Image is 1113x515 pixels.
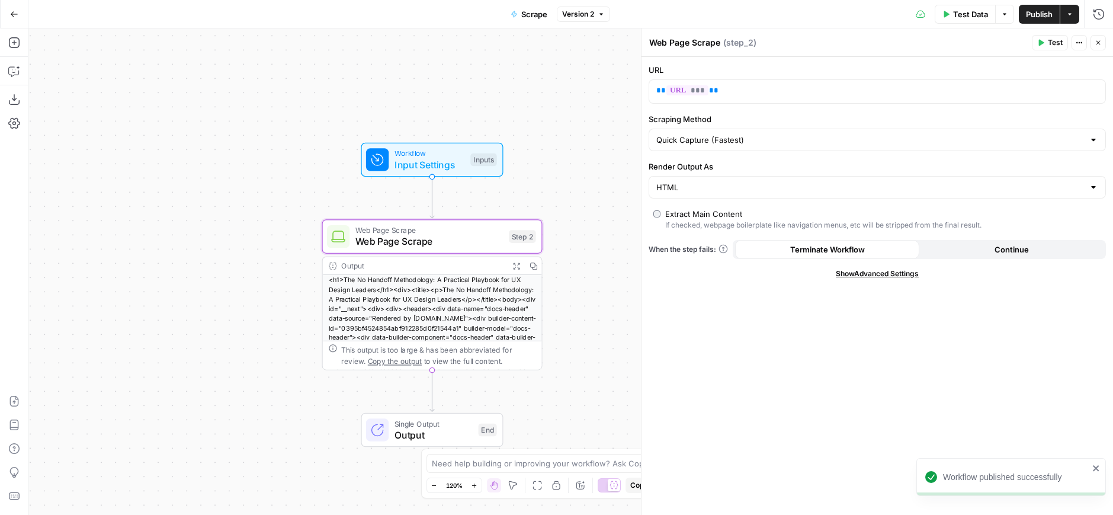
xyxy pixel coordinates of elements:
[557,7,610,22] button: Version 2
[394,158,465,172] span: Input Settings
[562,9,594,20] span: Version 2
[649,244,728,255] a: When the step fails:
[367,357,421,365] span: Copy the output
[919,240,1104,259] button: Continue
[653,210,660,217] input: Extract Main ContentIf checked, webpage boilerplate like navigation menus, etc will be stripped f...
[446,481,463,490] span: 120%
[322,413,543,447] div: Single OutputOutputEnd
[521,8,547,20] span: Scrape
[649,64,1106,76] label: URL
[341,344,536,366] div: This output is too large & has been abbreviated for review. to view the full content.
[503,5,554,24] button: Scrape
[665,220,982,231] div: If checked, webpage boilerplate like navigation menus, etc will be stripped from the final result.
[723,37,756,49] span: ( step_2 )
[394,148,465,159] span: Workflow
[479,424,497,437] div: End
[394,428,473,442] span: Output
[355,235,503,249] span: Web Page Scrape
[953,8,988,20] span: Test Data
[656,134,1084,146] input: Quick Capture (Fastest)
[665,208,742,220] div: Extract Main Content
[509,230,536,243] div: Step 2
[649,161,1106,172] label: Render Output As
[394,418,473,429] span: Single Output
[1032,35,1068,50] button: Test
[355,225,503,236] span: Web Page Scrape
[656,181,1084,193] input: HTML
[1019,5,1060,24] button: Publish
[649,37,720,49] textarea: Web Page Scrape
[626,478,653,493] button: Copy
[322,219,543,370] div: Web Page ScrapeWeb Page ScrapeStep 2Output<h1>The No Handoff Methodology: A Practical Playbook fo...
[341,260,503,271] div: Output
[470,153,496,167] div: Inputs
[836,268,919,279] span: Show Advanced Settings
[1048,37,1063,48] span: Test
[322,143,543,177] div: WorkflowInput SettingsInputs
[430,370,434,412] g: Edge from step_2 to end
[935,5,995,24] button: Test Data
[1026,8,1053,20] span: Publish
[630,480,648,491] span: Copy
[1092,463,1101,473] button: close
[430,177,434,218] g: Edge from start to step_2
[790,244,865,255] span: Terminate Workflow
[995,244,1029,255] span: Continue
[649,113,1106,125] label: Scraping Method
[943,471,1089,483] div: Workflow published successfully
